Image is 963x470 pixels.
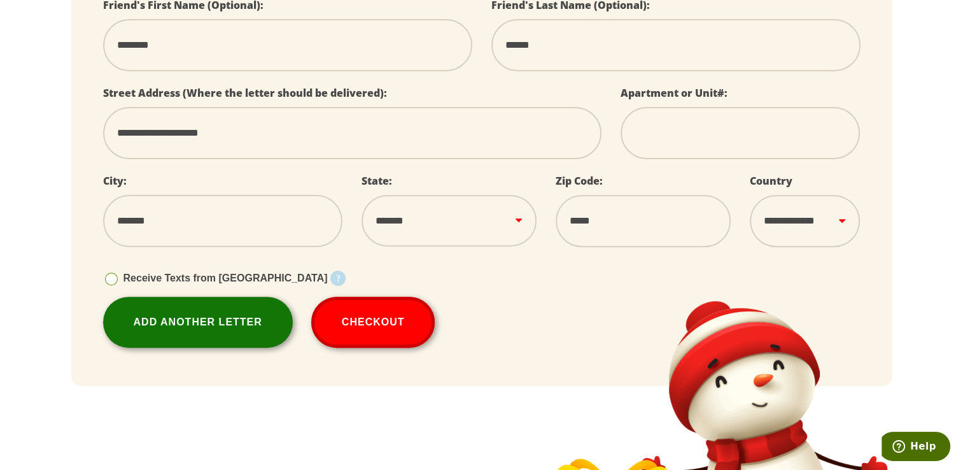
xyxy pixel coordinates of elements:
span: Receive Texts from [GEOGRAPHIC_DATA] [123,273,328,283]
label: Zip Code: [556,174,603,188]
label: Country [750,174,792,188]
label: State: [362,174,392,188]
label: Street Address (Where the letter should be delivered): [103,86,387,100]
button: Checkout [311,297,435,348]
label: City: [103,174,127,188]
label: Apartment or Unit#: [621,86,728,100]
iframe: Opens a widget where you can find more information [882,432,950,464]
a: Add Another Letter [103,297,293,348]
